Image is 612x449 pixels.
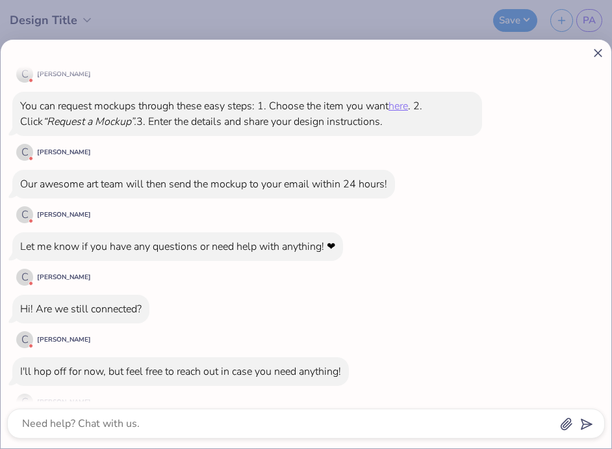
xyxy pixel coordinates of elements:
[20,239,335,254] div: Let me know if you have any questions or need help with anything! ❤
[20,302,142,316] div: Hi! Are we still connected?
[37,70,91,79] div: [PERSON_NAME]
[16,331,33,348] div: C
[16,394,33,411] div: C
[16,144,33,161] div: C
[20,177,387,191] div: Our awesome art team will then send the mockup to your email within 24 hours!
[136,115,383,129] div: 3. Enter the details and share your design instructions.
[37,148,91,157] div: [PERSON_NAME]
[37,273,91,282] div: [PERSON_NAME]
[16,206,33,223] div: C
[20,364,341,379] div: I'll hop off for now, but feel free to reach out in case you need anything!
[20,99,389,113] div: You can request mockups through these easy steps: 1. Choose the item you want
[16,269,33,286] div: C
[37,210,91,220] div: [PERSON_NAME]
[43,115,136,129] div: “Request a Mockup”.
[37,398,91,407] div: [PERSON_NAME]
[389,99,408,113] a: here
[37,335,91,345] div: [PERSON_NAME]
[16,66,33,83] div: C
